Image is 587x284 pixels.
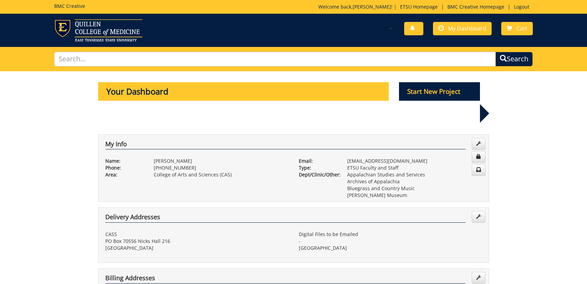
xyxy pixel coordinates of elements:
p: Your Dashboard [98,82,389,101]
p: Type: [299,164,337,171]
p: Start New Project [399,82,480,101]
p: Appalachian Studies and Services [347,171,482,178]
p: Welcome back, ! | | | [318,3,533,10]
a: Edit Addresses [472,272,485,284]
a: Edit Info [472,138,485,150]
a: Change Password [472,151,485,163]
p: Phone: [105,164,143,171]
p: Bluegrass and Country Music [347,185,482,192]
p: [PERSON_NAME] Museum [347,192,482,199]
a: Edit Addresses [472,211,485,223]
span: Cart [516,25,527,32]
a: Cart [501,22,533,35]
p: Name: [105,158,143,164]
p: Dept/Clinic/Other: [299,171,337,178]
span: My Dashboard [448,25,486,32]
h5: BMC Creative [54,3,85,9]
p: Email: [299,158,337,164]
p: [EMAIL_ADDRESS][DOMAIN_NAME] [347,158,482,164]
a: ETSU Homepage [397,3,441,10]
h4: Delivery Addresses [105,214,466,223]
input: Search... [54,52,496,66]
p: - [299,238,482,245]
img: ETSU logo [54,19,142,41]
p: [PERSON_NAME] [154,158,289,164]
h4: My Info [105,141,466,150]
p: ETSU Faculty and Staff [347,164,482,171]
p: Digital Files to be Emailed [299,231,482,238]
p: CASS [105,231,289,238]
button: Search [495,52,533,66]
a: Change Communication Preferences [472,164,485,176]
p: Archives of Appalachia [347,178,482,185]
a: My Dashboard [433,22,492,35]
p: PO Box 70556 Nicks Hall 216 [105,238,289,245]
p: [PHONE_NUMBER] [154,164,289,171]
a: Start New Project [399,89,480,95]
h4: Billing Addresses [105,275,466,284]
a: BMC Creative Homepage [444,3,508,10]
p: [GEOGRAPHIC_DATA] [105,245,289,251]
p: [GEOGRAPHIC_DATA] [299,245,482,251]
p: College of Arts and Sciences (CAS) [154,171,289,178]
a: Logout [510,3,533,10]
a: [PERSON_NAME] [353,3,391,10]
p: Area: [105,171,143,178]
